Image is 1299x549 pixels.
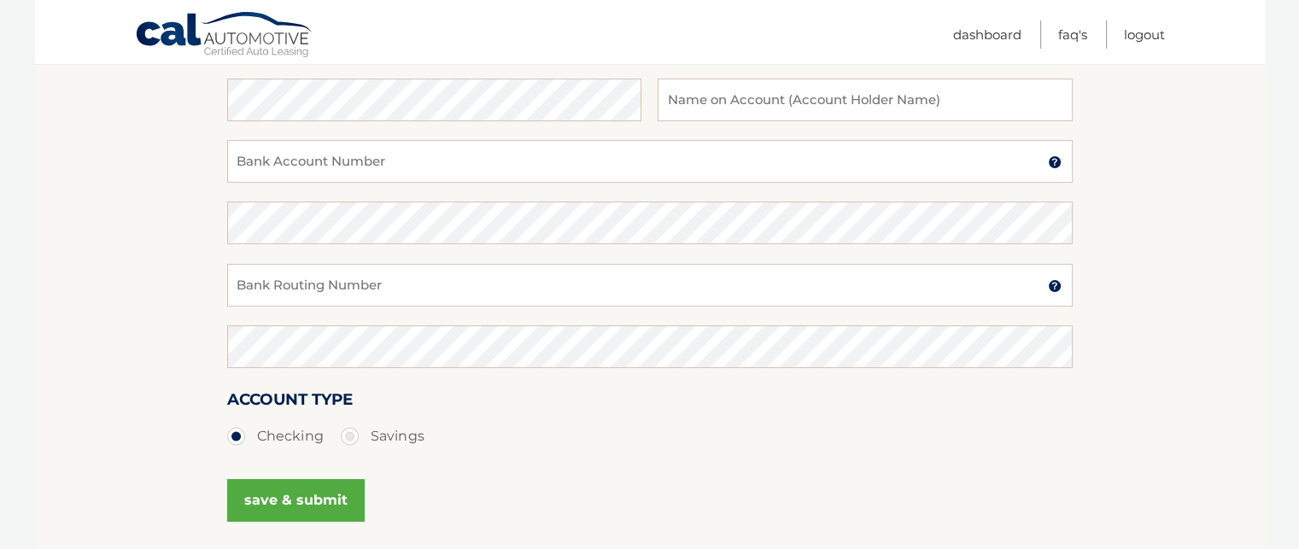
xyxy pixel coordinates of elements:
[135,11,314,61] a: Cal Automotive
[341,419,424,453] label: Savings
[658,79,1072,121] input: Name on Account (Account Holder Name)
[1058,20,1087,49] a: FAQ's
[1048,279,1062,293] img: tooltip.svg
[953,20,1021,49] a: Dashboard
[227,264,1073,307] input: Bank Routing Number
[227,479,365,522] button: save & submit
[227,387,353,418] label: Account Type
[227,140,1073,183] input: Bank Account Number
[1124,20,1165,49] a: Logout
[1048,155,1062,169] img: tooltip.svg
[227,419,324,453] label: Checking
